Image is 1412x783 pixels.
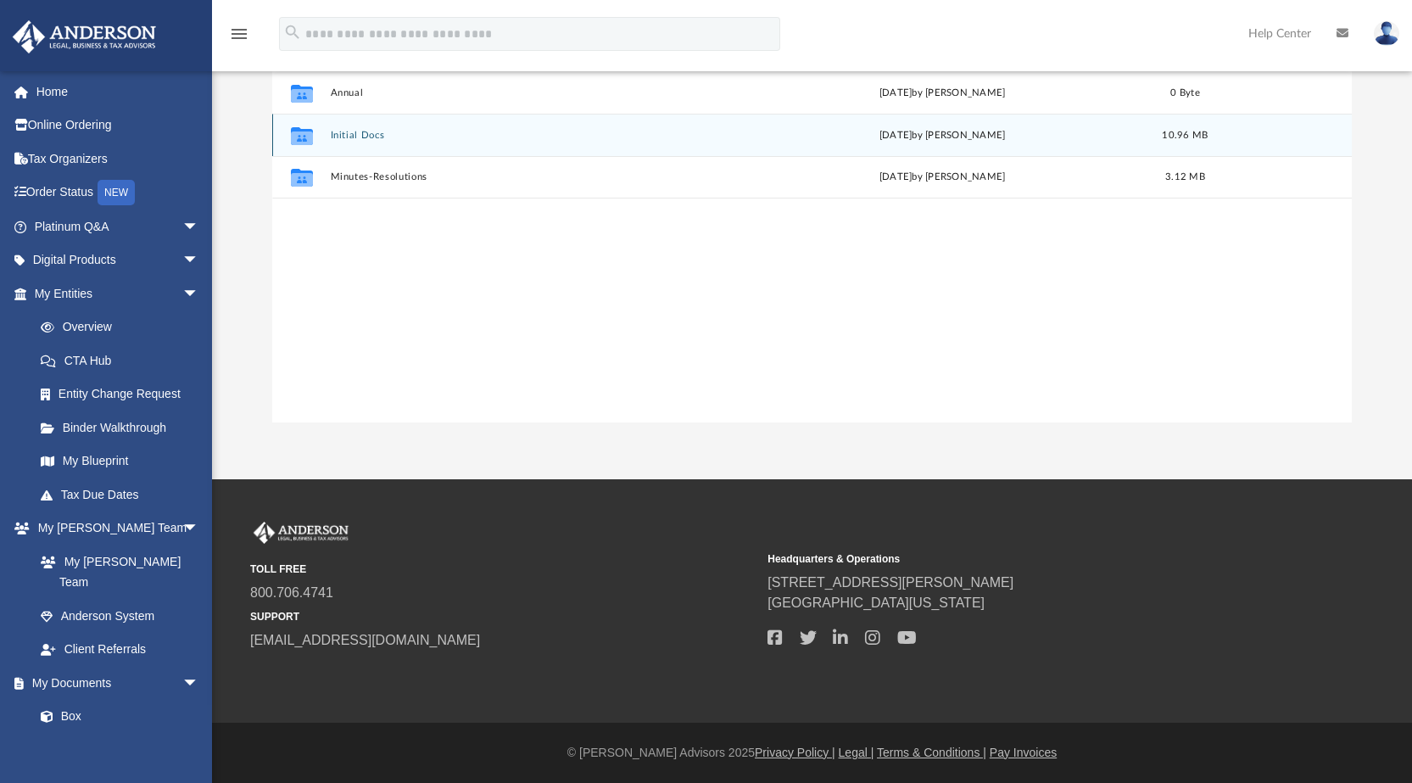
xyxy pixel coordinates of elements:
[12,512,216,545] a: My [PERSON_NAME] Teamarrow_drop_down
[272,71,1353,422] div: grid
[24,378,225,411] a: Entity Change Request
[1374,21,1399,46] img: User Pic
[1165,172,1205,182] span: 3.12 MB
[182,243,216,278] span: arrow_drop_down
[283,23,302,42] i: search
[24,633,216,667] a: Client Referrals
[740,86,1143,101] div: [DATE] by [PERSON_NAME]
[330,172,733,183] button: Minutes-Resolutions
[229,24,249,44] i: menu
[12,210,225,243] a: Platinum Q&Aarrow_drop_down
[12,142,225,176] a: Tax Organizers
[330,130,733,141] button: Initial Docs
[182,277,216,311] span: arrow_drop_down
[24,599,216,633] a: Anderson System
[182,512,216,546] span: arrow_drop_down
[990,746,1057,759] a: Pay Invoices
[8,20,161,53] img: Anderson Advisors Platinum Portal
[24,310,225,344] a: Overview
[250,633,480,647] a: [EMAIL_ADDRESS][DOMAIN_NAME]
[250,585,333,600] a: 800.706.4741
[877,746,986,759] a: Terms & Conditions |
[1170,88,1200,98] span: 0 Byte
[24,478,225,512] a: Tax Due Dates
[767,551,1273,567] small: Headquarters & Operations
[740,170,1143,185] div: [DATE] by [PERSON_NAME]
[12,109,225,143] a: Online Ordering
[24,700,208,734] a: Box
[755,746,835,759] a: Privacy Policy |
[182,666,216,701] span: arrow_drop_down
[12,243,225,277] a: Digital Productsarrow_drop_down
[12,176,225,210] a: Order StatusNEW
[330,87,733,98] button: Annual
[767,575,1013,590] a: [STREET_ADDRESS][PERSON_NAME]
[98,180,135,205] div: NEW
[24,344,225,378] a: CTA Hub
[24,445,216,478] a: My Blueprint
[250,522,352,544] img: Anderson Advisors Platinum Portal
[229,32,249,44] a: menu
[250,562,756,577] small: TOLL FREE
[212,744,1412,762] div: © [PERSON_NAME] Advisors 2025
[1162,131,1208,140] span: 10.96 MB
[24,411,225,445] a: Binder Walkthrough
[740,128,1143,143] div: [DATE] by [PERSON_NAME]
[182,210,216,244] span: arrow_drop_down
[24,545,208,599] a: My [PERSON_NAME] Team
[839,746,874,759] a: Legal |
[767,596,985,610] a: [GEOGRAPHIC_DATA][US_STATE]
[12,75,225,109] a: Home
[12,277,225,310] a: My Entitiesarrow_drop_down
[12,666,216,700] a: My Documentsarrow_drop_down
[250,609,756,624] small: SUPPORT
